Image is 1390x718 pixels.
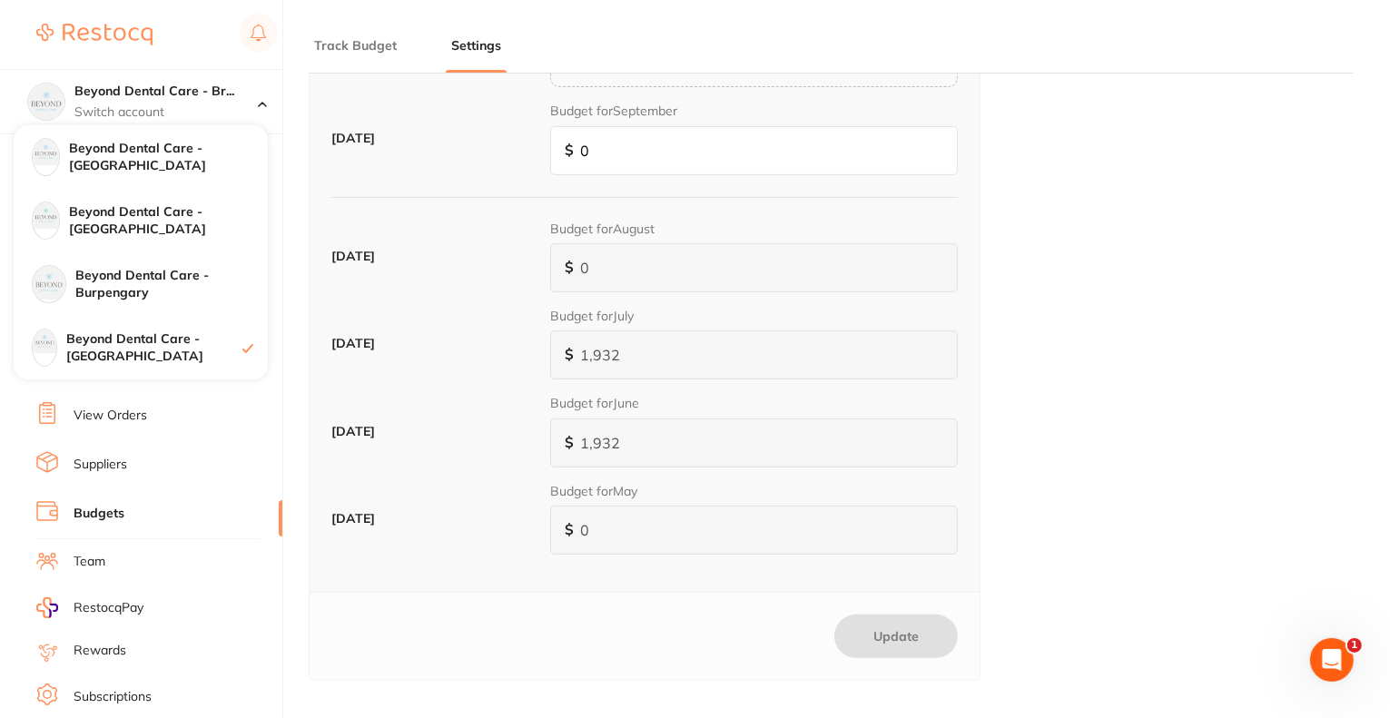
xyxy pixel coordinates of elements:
[36,24,153,45] img: Restocq Logo
[550,418,958,467] input: e.g. 4,000
[74,83,258,101] h4: Beyond Dental Care - Brighton
[33,266,65,299] img: Beyond Dental Care - Burpengary
[550,330,958,379] input: e.g. 4,000
[75,267,268,302] h4: Beyond Dental Care - Burpengary
[309,37,402,54] button: Track Budget
[331,249,536,263] label: [DATE]
[550,103,677,119] label: Budget for September
[69,203,268,239] h4: Beyond Dental Care - [GEOGRAPHIC_DATA]
[28,84,64,120] img: Beyond Dental Care - Brighton
[331,131,536,145] label: [DATE]
[74,642,126,660] a: Rewards
[550,243,958,292] input: e.g. 4,000
[550,308,634,324] label: Budget for July
[74,407,147,425] a: View Orders
[565,142,574,158] span: $
[1310,638,1354,682] iframe: Intercom live chat
[36,597,143,618] a: RestocqPay
[331,336,536,350] label: [DATE]
[66,330,242,366] h4: Beyond Dental Care - [GEOGRAPHIC_DATA]
[74,505,124,523] a: Budgets
[550,221,655,237] label: Budget for August
[550,483,637,499] label: Budget for May
[69,140,268,175] h4: Beyond Dental Care - [GEOGRAPHIC_DATA]
[33,202,59,229] img: Beyond Dental Care - Hamilton
[36,597,58,618] img: RestocqPay
[331,424,536,438] label: [DATE]
[74,688,152,706] a: Subscriptions
[550,506,958,555] input: e.g. 4,000
[74,456,127,474] a: Suppliers
[74,553,105,571] a: Team
[33,139,59,165] img: Beyond Dental Care - Sandstone Point
[550,126,958,175] input: e.g. 4,000
[36,14,153,55] a: Restocq Logo
[446,37,507,54] button: Settings
[1347,638,1362,653] span: 1
[33,329,56,353] img: Beyond Dental Care - Brighton
[331,511,536,526] label: [DATE]
[74,599,143,617] span: RestocqPay
[565,346,574,362] span: $
[565,434,574,450] span: $
[74,103,258,122] p: Switch account
[565,521,574,537] span: $
[550,395,639,411] label: Budget for June
[834,615,958,658] button: Update
[565,259,574,275] span: $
